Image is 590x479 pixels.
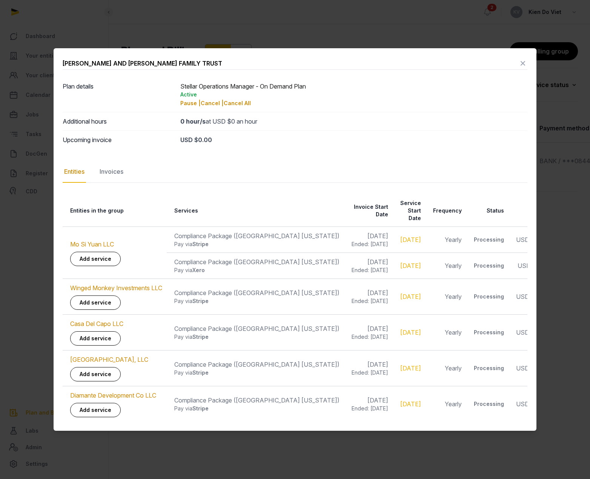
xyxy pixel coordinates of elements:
[192,369,209,376] span: Stripe
[352,333,388,341] div: Ended: [DATE]
[174,405,340,412] div: Pay via
[224,100,251,106] span: Cancel All
[70,331,121,346] a: Add service
[174,324,340,333] div: Compliance Package ([GEOGRAPHIC_DATA] [US_STATE])
[516,364,529,372] span: USD
[70,240,114,248] a: Mo Si Yuan LLC
[509,195,558,227] th: Price
[180,118,206,125] strong: 0 hour/s
[70,284,162,292] a: Winged Monkey Investments LLC
[192,267,205,273] span: Xero
[180,117,527,126] div: at USD $0 an hour
[192,405,209,412] span: Stripe
[344,253,393,279] td: [DATE]
[344,227,393,253] td: [DATE]
[400,329,421,336] a: [DATE]
[400,293,421,300] a: [DATE]
[344,350,393,386] td: [DATE]
[474,364,504,372] div: Processing
[426,253,466,279] td: Yearly
[426,350,466,386] td: Yearly
[63,195,167,227] th: Entities in the group
[474,262,504,269] div: Processing
[400,236,421,243] a: [DATE]
[426,279,466,315] td: Yearly
[70,367,121,381] a: Add service
[518,262,531,269] span: USD
[474,400,504,408] div: Processing
[180,82,527,107] div: Stellar Operations Manager - On Demand Plan
[344,195,393,227] th: Invoice Start Date
[426,315,466,350] td: Yearly
[516,293,529,300] span: USD
[98,161,125,183] div: Invoices
[174,297,340,305] div: Pay via
[174,240,340,248] div: Pay via
[174,288,340,297] div: Compliance Package ([GEOGRAPHIC_DATA] [US_STATE])
[466,195,509,227] th: Status
[352,266,388,274] div: Ended: [DATE]
[63,117,174,126] dt: Additional hours
[180,100,201,106] span: Pause |
[70,356,148,363] a: [GEOGRAPHIC_DATA], LLC
[352,369,388,376] div: Ended: [DATE]
[393,195,426,227] th: Service Start Date
[344,279,393,315] td: [DATE]
[63,161,86,183] div: Entities
[516,329,529,336] span: USD
[63,59,222,68] div: [PERSON_NAME] AND [PERSON_NAME] FAMILY TRUST
[180,91,527,98] div: Active
[352,405,388,412] div: Ended: [DATE]
[192,298,209,304] span: Stripe
[70,392,156,399] a: Diamante Development Co LLC
[167,195,344,227] th: Services
[474,293,504,300] div: Processing
[192,334,209,340] span: Stripe
[400,400,421,408] a: [DATE]
[63,135,174,144] dt: Upcoming invoice
[174,333,340,341] div: Pay via
[180,135,527,144] div: USD $0.00
[201,100,224,106] span: Cancel |
[70,320,123,327] a: Casa Del Capo LLC
[70,295,121,310] a: Add service
[174,360,340,369] div: Compliance Package ([GEOGRAPHIC_DATA] [US_STATE])
[63,82,174,107] dt: Plan details
[516,400,529,408] span: USD
[70,403,121,417] a: Add service
[400,364,421,372] a: [DATE]
[344,386,393,422] td: [DATE]
[426,195,466,227] th: Frequency
[63,161,527,183] nav: Tabs
[474,329,504,336] div: Processing
[352,297,388,305] div: Ended: [DATE]
[70,252,121,266] a: Add service
[516,236,529,243] span: USD
[352,240,388,248] div: Ended: [DATE]
[192,241,209,247] span: Stripe
[174,257,340,266] div: Compliance Package ([GEOGRAPHIC_DATA] [US_STATE])
[426,227,466,253] td: Yearly
[174,369,340,376] div: Pay via
[344,315,393,350] td: [DATE]
[400,262,421,269] a: [DATE]
[174,396,340,405] div: Compliance Package ([GEOGRAPHIC_DATA] [US_STATE])
[174,231,340,240] div: Compliance Package ([GEOGRAPHIC_DATA] [US_STATE])
[174,266,340,274] div: Pay via
[426,386,466,422] td: Yearly
[474,236,504,243] div: Processing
